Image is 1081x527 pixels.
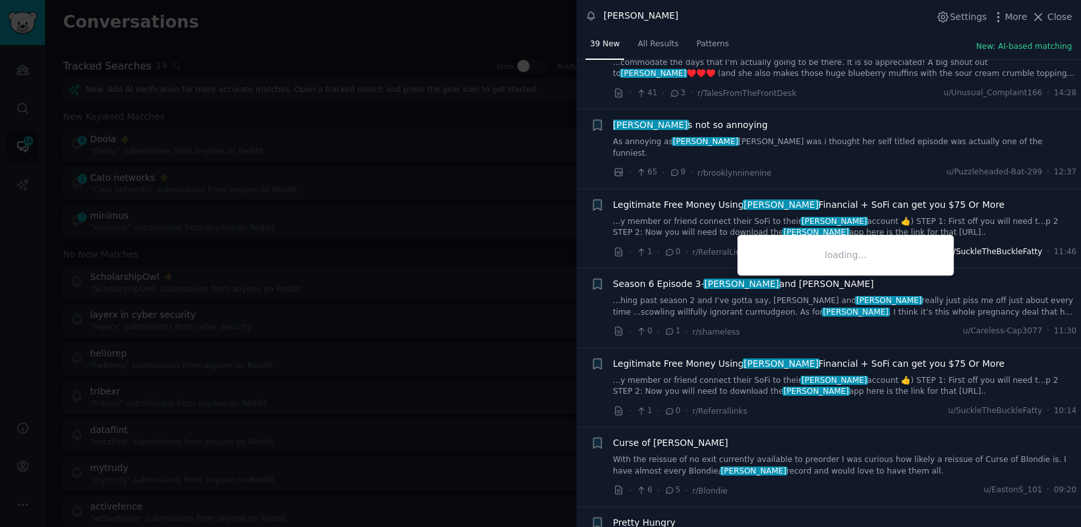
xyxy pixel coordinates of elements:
span: 3 [669,88,685,99]
span: · [629,484,631,497]
a: Curse of [PERSON_NAME] [613,436,728,450]
span: · [657,245,660,259]
span: 10:14 [1054,405,1076,417]
span: [PERSON_NAME] [743,358,820,369]
span: · [657,484,660,497]
span: r/shameless [692,328,740,337]
span: · [657,325,660,338]
a: As annoying as[PERSON_NAME][PERSON_NAME] was i thought her self titled episode was actually one o... [613,136,1077,159]
a: ...commodate the days that I’m actually going to be there. It is so appreciated! A big shout out ... [613,57,1077,80]
span: r/brooklynninenine [698,169,771,178]
span: More [1005,10,1028,24]
span: All Results [638,39,678,50]
span: 12:37 [1054,167,1076,178]
span: · [685,325,688,338]
a: 39 New [586,34,624,60]
span: · [685,404,688,418]
span: 5 [664,485,680,496]
button: More [992,10,1028,24]
a: [PERSON_NAME]s not so annoying [613,118,768,132]
a: With the reissue of no exit currently available to preorder I was curious how likely a reissue of... [613,454,1077,477]
span: [PERSON_NAME] [800,217,868,226]
span: [PERSON_NAME] [855,296,923,305]
span: u/SuckleTheBuckleFatty [948,405,1042,417]
span: u/EastonS_101 [984,485,1042,496]
span: · [662,86,665,100]
div: [PERSON_NAME] [604,9,678,23]
a: Patterns [692,34,734,60]
span: 0 [664,246,680,258]
span: [PERSON_NAME] [612,120,689,130]
span: · [1047,485,1049,496]
span: r/TalesFromTheFrontDesk [698,89,797,98]
span: [PERSON_NAME] [800,376,868,385]
span: · [1047,88,1049,99]
span: 9 [669,167,685,178]
span: 14:28 [1054,88,1076,99]
span: 1 [664,326,680,337]
span: · [685,484,688,497]
span: 6 [636,485,652,496]
span: · [629,325,631,338]
span: Season 6 Episode 3- and [PERSON_NAME] [613,277,874,291]
a: ...y member or friend connect their SoFi to their[PERSON_NAME]account 👍) STEP 1: First off you wi... [613,375,1077,398]
span: 1 [636,246,652,258]
span: · [629,404,631,418]
span: Settings [950,10,986,24]
span: 65 [636,167,657,178]
button: Close [1031,10,1072,24]
span: [PERSON_NAME] [672,137,739,146]
span: [PERSON_NAME] [743,199,820,210]
span: 11:30 [1054,326,1076,337]
span: r/ReferralLinksNation [692,248,775,257]
span: [PERSON_NAME] [720,467,788,476]
span: u/Puzzleheaded-Bat-299 [947,167,1042,178]
span: · [1047,246,1049,258]
span: Legitimate Free Money Using Financial + SoFi can get you $75 Or More [613,198,1005,212]
button: New: AI-based matching [976,41,1072,53]
span: · [1047,405,1049,417]
a: All Results [633,34,683,60]
span: · [662,166,665,180]
span: u/Careless-Cap3077 [963,326,1042,337]
span: · [657,404,660,418]
span: [PERSON_NAME] [620,69,687,78]
span: · [690,166,692,180]
span: Patterns [697,39,729,50]
span: · [629,86,631,100]
span: [PERSON_NAME] [782,228,850,237]
span: 09:20 [1054,485,1076,496]
span: · [685,245,688,259]
span: · [1047,326,1049,337]
span: s not so annoying [613,118,768,132]
span: 0 [636,326,652,337]
span: Legitimate Free Money Using Financial + SoFi can get you $75 Or More [613,357,1005,371]
span: · [629,245,631,259]
span: 11:46 [1054,246,1076,258]
span: 1 [636,405,652,417]
span: r/Blondie [692,486,728,495]
span: u/Unusual_Complaint166 [943,88,1042,99]
span: [PERSON_NAME] [703,279,781,289]
span: 0 [664,405,680,417]
span: 39 New [590,39,620,50]
span: [PERSON_NAME] [822,308,889,317]
a: Season 6 Episode 3-[PERSON_NAME]and [PERSON_NAME] [613,277,874,291]
a: Legitimate Free Money Using[PERSON_NAME]Financial + SoFi can get you $75 Or More [613,357,1005,371]
span: · [1047,167,1049,178]
a: Legitimate Free Money Using[PERSON_NAME]Financial + SoFi can get you $75 Or More [613,198,1005,212]
a: ...y member or friend connect their SoFi to their[PERSON_NAME]account 👍) STEP 1: First off you wi... [613,216,1077,239]
span: 41 [636,88,657,99]
span: · [690,86,692,100]
span: · [629,166,631,180]
span: u/SuckleTheBuckleFatty [948,246,1042,258]
span: [PERSON_NAME] [782,387,850,396]
div: loading... [737,235,954,275]
span: r/Referrallinks [692,407,747,416]
button: Settings [936,10,986,24]
a: ...hing past season 2 and I’ve gotta say, [PERSON_NAME] and[PERSON_NAME]really just piss me off j... [613,295,1077,318]
span: Close [1048,10,1072,24]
